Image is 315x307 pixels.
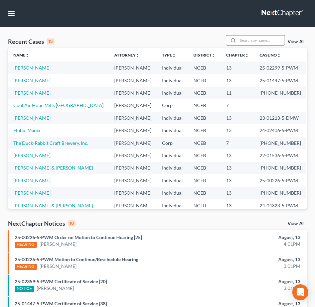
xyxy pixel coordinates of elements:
td: [PERSON_NAME] [109,137,157,149]
td: [PHONE_NUMBER] [254,162,306,174]
div: August, 13 [209,300,300,307]
td: Corp [157,99,188,112]
a: The Duck-Rabbit Craft Brewery, Inc. [13,140,88,146]
div: 15 [47,38,54,44]
td: 13 [221,162,254,174]
i: unfold_more [211,54,215,58]
a: [PERSON_NAME] [39,241,76,247]
td: [PHONE_NUMBER] [254,187,306,199]
div: August, 13 [209,256,300,263]
a: [PERSON_NAME] & [PERSON_NAME] [13,203,93,208]
td: NCEB [188,99,221,112]
td: [PERSON_NAME] [109,124,157,136]
td: Individual [157,162,188,174]
td: NCEB [188,112,221,124]
td: NCEB [188,199,221,212]
td: NCEB [188,62,221,74]
td: 13 [221,112,254,124]
td: 24-02406-5-PWM [254,124,306,136]
a: Attorneyunfold_more [114,53,140,58]
div: 10 [68,220,75,226]
td: Individual [157,149,188,162]
a: [PERSON_NAME] [13,115,50,121]
td: [PERSON_NAME] [109,62,157,74]
a: Case Nounfold_more [260,53,281,58]
div: 3:01PM [209,285,300,292]
a: Nameunfold_more [13,53,29,58]
td: Individual [157,124,188,136]
td: [PHONE_NUMBER] [254,87,306,99]
a: Typeunfold_more [162,53,176,58]
td: Individual [157,62,188,74]
i: unfold_more [277,54,281,58]
td: NCEB [188,124,221,136]
td: 24-04323-5-PWM [254,199,306,212]
td: NCEB [188,137,221,149]
td: NCEB [188,174,221,187]
td: 13 [221,199,254,212]
div: NOTICE [15,286,34,292]
i: unfold_more [25,54,29,58]
td: Individual [157,112,188,124]
a: [PERSON_NAME] [37,285,74,292]
a: [PERSON_NAME] [13,65,50,71]
a: Cool Air Hope Mills [GEOGRAPHIC_DATA] [13,102,104,108]
td: 25-02299-5-PWM [254,62,306,74]
a: Districtunfold_more [193,53,215,58]
td: NCEB [188,162,221,174]
a: [PERSON_NAME] [39,263,76,270]
td: Individual [157,174,188,187]
td: [PERSON_NAME] [109,162,157,174]
td: 25-00226-5-PWM [254,174,306,187]
div: Open Intercom Messenger [292,284,308,300]
div: NextChapter Notices [8,219,75,227]
i: unfold_more [172,54,176,58]
td: 13 [221,187,254,199]
a: Chapterunfold_more [226,53,249,58]
div: 4:01PM [209,241,300,247]
a: 25-01447-5-PWM Certificate of Service [38] [15,301,107,306]
td: 25-01447-5-PWM [254,74,306,87]
td: 11 [221,87,254,99]
td: Individual [157,74,188,87]
a: 25-00226-5-PWM Motion to Continue/Reschedule Hearing [15,257,138,262]
a: Eluhu, Manix [13,127,40,133]
td: [PHONE_NUMBER] [254,137,306,149]
a: 25-02359-5-PWM Certificate of Service [20] [15,279,107,284]
td: 7 [221,137,254,149]
i: unfold_more [245,54,249,58]
td: NCEB [188,74,221,87]
div: HEARING [15,242,37,248]
div: 3:01PM [209,263,300,270]
td: [PERSON_NAME] [109,149,157,162]
a: [PERSON_NAME] & [PERSON_NAME] [13,165,93,171]
td: 22-01536-5-PWM [254,149,306,162]
i: unfold_more [136,54,140,58]
div: HEARING [15,264,37,270]
td: Corp [157,137,188,149]
td: 13 [221,174,254,187]
td: [PERSON_NAME] [109,87,157,99]
div: Recent Cases [8,37,54,45]
td: [PERSON_NAME] [109,199,157,212]
a: [PERSON_NAME] [13,152,50,158]
td: Individual [157,87,188,99]
div: August, 13 [209,278,300,285]
td: [PERSON_NAME] [109,174,157,187]
a: [PERSON_NAME] [13,190,50,196]
td: NCEB [188,187,221,199]
td: Individual [157,199,188,212]
div: August, 13 [209,234,300,241]
td: 13 [221,124,254,136]
a: View All [288,39,304,44]
td: [PERSON_NAME] [109,112,157,124]
td: 13 [221,149,254,162]
a: [PERSON_NAME] [13,90,50,96]
input: Search by name... [238,35,285,45]
td: [PERSON_NAME] [109,99,157,112]
a: [PERSON_NAME] [13,78,50,83]
td: 13 [221,62,254,74]
td: [PERSON_NAME] [109,74,157,87]
td: 23-01213-5-DMW [254,112,306,124]
td: 7 [221,99,254,112]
